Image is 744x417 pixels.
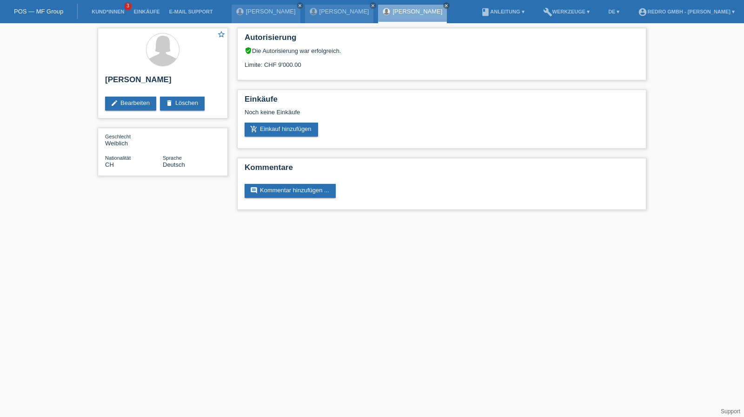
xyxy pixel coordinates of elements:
[245,184,336,198] a: commentKommentar hinzufügen ...
[163,155,182,161] span: Sprache
[638,7,647,17] i: account_circle
[543,7,552,17] i: build
[371,3,375,8] i: close
[14,8,63,15] a: POS — MF Group
[166,99,173,107] i: delete
[245,33,639,47] h2: Autorisierung
[217,30,226,40] a: star_border
[105,134,131,139] span: Geschlecht
[245,47,252,54] i: verified_user
[245,95,639,109] h2: Einkäufe
[105,75,220,89] h2: [PERSON_NAME]
[245,47,639,54] div: Die Autorisierung war erfolgreich.
[444,3,449,8] i: close
[721,408,740,415] a: Support
[105,155,131,161] span: Nationalität
[111,99,118,107] i: edit
[392,8,442,15] a: [PERSON_NAME]
[633,9,739,14] a: account_circleRedro GmbH - [PERSON_NAME] ▾
[319,8,369,15] a: [PERSON_NAME]
[217,30,226,39] i: star_border
[163,161,185,168] span: Deutsch
[105,97,156,111] a: editBearbeiten
[250,125,258,133] i: add_shopping_cart
[604,9,624,14] a: DE ▾
[105,161,114,168] span: Schweiz
[245,109,639,123] div: Noch keine Einkäufe
[165,9,218,14] a: E-Mail Support
[105,133,163,147] div: Weiblich
[124,2,132,10] span: 3
[87,9,129,14] a: Kund*innen
[245,54,639,68] div: Limite: CHF 9'000.00
[370,2,376,9] a: close
[129,9,164,14] a: Einkäufe
[443,2,450,9] a: close
[298,3,302,8] i: close
[160,97,205,111] a: deleteLöschen
[245,163,639,177] h2: Kommentare
[245,123,318,137] a: add_shopping_cartEinkauf hinzufügen
[476,9,529,14] a: bookAnleitung ▾
[297,2,303,9] a: close
[250,187,258,194] i: comment
[481,7,490,17] i: book
[538,9,595,14] a: buildWerkzeuge ▾
[246,8,296,15] a: [PERSON_NAME]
